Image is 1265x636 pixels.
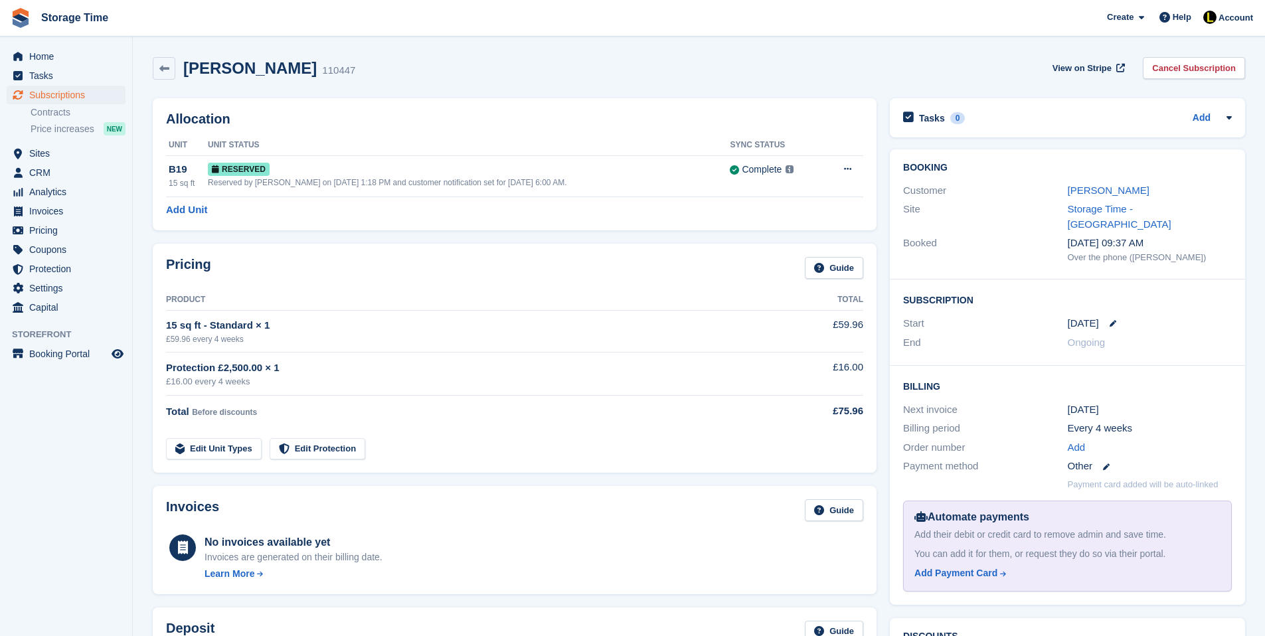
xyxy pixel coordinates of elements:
[7,47,126,66] a: menu
[29,240,109,259] span: Coupons
[29,298,109,317] span: Capital
[771,310,863,352] td: £59.96
[7,221,126,240] a: menu
[914,528,1221,542] div: Add their debit or credit card to remove admin and save time.
[805,257,863,279] a: Guide
[1068,236,1232,251] div: [DATE] 09:37 AM
[903,335,1067,351] div: End
[205,550,382,564] div: Invoices are generated on their billing date.
[169,177,208,189] div: 15 sq ft
[1068,402,1232,418] div: [DATE]
[1068,440,1086,455] a: Add
[903,316,1067,331] div: Start
[7,279,126,297] a: menu
[31,123,94,135] span: Price increases
[786,165,794,173] img: icon-info-grey-7440780725fd019a000dd9b08b2336e03edf1995a4989e88bcd33f0948082b44.svg
[270,438,365,460] a: Edit Protection
[950,112,966,124] div: 0
[29,279,109,297] span: Settings
[183,59,317,77] h2: [PERSON_NAME]
[29,345,109,363] span: Booking Portal
[208,163,270,176] span: Reserved
[1068,185,1149,196] a: [PERSON_NAME]
[1193,111,1211,126] a: Add
[208,135,730,156] th: Unit Status
[322,63,355,78] div: 110447
[7,66,126,85] a: menu
[903,459,1067,474] div: Payment method
[7,183,126,201] a: menu
[31,106,126,119] a: Contracts
[29,66,109,85] span: Tasks
[7,345,126,363] a: menu
[7,240,126,259] a: menu
[166,112,863,127] h2: Allocation
[771,289,863,311] th: Total
[919,112,945,124] h2: Tasks
[1143,57,1245,79] a: Cancel Subscription
[29,183,109,201] span: Analytics
[29,221,109,240] span: Pricing
[1068,478,1219,491] p: Payment card added will be auto-linked
[742,163,782,177] div: Complete
[36,7,114,29] a: Storage Time
[903,421,1067,436] div: Billing period
[914,566,997,580] div: Add Payment Card
[192,408,257,417] span: Before discounts
[1068,337,1106,348] span: Ongoing
[903,236,1067,264] div: Booked
[205,567,382,581] a: Learn More
[7,260,126,278] a: menu
[29,163,109,182] span: CRM
[166,375,771,388] div: £16.00 every 4 weeks
[903,402,1067,418] div: Next invoice
[771,353,863,396] td: £16.00
[1068,459,1232,474] div: Other
[903,202,1067,232] div: Site
[7,144,126,163] a: menu
[903,293,1232,306] h2: Subscription
[1068,251,1232,264] div: Over the phone ([PERSON_NAME])
[205,534,382,550] div: No invoices available yet
[29,47,109,66] span: Home
[7,163,126,182] a: menu
[104,122,126,135] div: NEW
[1068,421,1232,436] div: Every 4 weeks
[1173,11,1191,24] span: Help
[11,8,31,28] img: stora-icon-8386f47178a22dfd0bd8f6a31ec36ba5ce8667c1dd55bd0f319d3a0aa187defe.svg
[1203,11,1217,24] img: Laaibah Sarwar
[110,346,126,362] a: Preview store
[1068,316,1099,331] time: 2025-10-08 00:00:00 UTC
[205,567,254,581] div: Learn More
[1047,57,1128,79] a: View on Stripe
[903,183,1067,199] div: Customer
[29,260,109,278] span: Protection
[169,162,208,177] div: B19
[166,289,771,311] th: Product
[208,177,730,189] div: Reserved by [PERSON_NAME] on [DATE] 1:18 PM and customer notification set for [DATE] 6:00 AM.
[914,547,1221,561] div: You can add it for them, or request they do so via their portal.
[805,499,863,521] a: Guide
[166,360,771,376] div: Protection £2,500.00 × 1
[1219,11,1253,25] span: Account
[166,333,771,345] div: £59.96 every 4 weeks
[166,202,207,218] a: Add Unit
[31,121,126,136] a: Price increases NEW
[914,509,1221,525] div: Automate payments
[903,163,1232,173] h2: Booking
[166,438,262,460] a: Edit Unit Types
[166,499,219,521] h2: Invoices
[771,404,863,419] div: £75.96
[166,257,211,279] h2: Pricing
[903,379,1232,392] h2: Billing
[29,202,109,220] span: Invoices
[166,135,208,156] th: Unit
[903,440,1067,455] div: Order number
[12,328,132,341] span: Storefront
[7,86,126,104] a: menu
[1068,203,1171,230] a: Storage Time - [GEOGRAPHIC_DATA]
[29,86,109,104] span: Subscriptions
[914,566,1215,580] a: Add Payment Card
[29,144,109,163] span: Sites
[166,318,771,333] div: 15 sq ft - Standard × 1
